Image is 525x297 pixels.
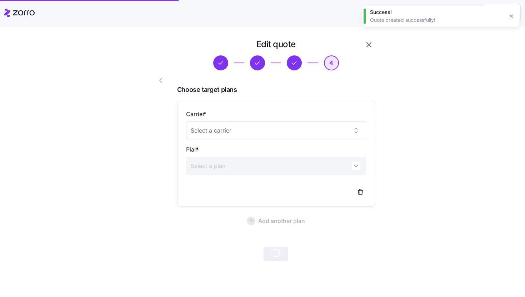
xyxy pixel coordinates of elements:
[324,55,339,70] button: 4
[177,85,375,95] span: Choose target plans
[370,16,504,24] div: Quote created successfully!
[186,122,366,139] input: Select a carrier
[258,217,305,225] span: Add another plan
[256,39,296,50] h1: Edit quote
[370,9,504,16] div: Success!
[186,157,366,175] input: Select a plan
[186,145,200,154] label: Plan
[247,217,255,225] svg: add icon
[177,212,375,229] button: Add another plan
[186,110,207,119] label: Carrier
